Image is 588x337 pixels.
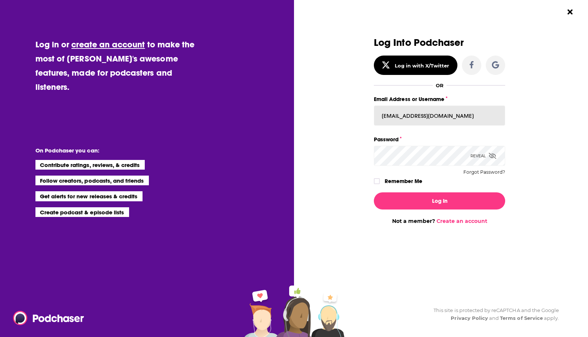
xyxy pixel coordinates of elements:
[436,82,444,88] div: OR
[13,311,85,325] img: Podchaser - Follow, Share and Rate Podcasts
[374,135,505,144] label: Password
[500,315,543,321] a: Terms of Service
[451,315,488,321] a: Privacy Policy
[563,5,577,19] button: Close Button
[374,218,505,224] div: Not a member?
[35,191,143,201] li: Get alerts for new releases & credits
[395,63,450,69] div: Log in with X/Twitter
[437,218,487,224] a: Create an account
[35,207,129,217] li: Create podcast & episode lists
[470,146,496,166] div: Reveal
[374,56,457,75] button: Log in with X/Twitter
[374,105,505,126] input: Email Address or Username
[13,311,79,325] a: Podchaser - Follow, Share and Rate Podcasts
[374,37,505,48] h3: Log Into Podchaser
[374,192,505,210] button: Log In
[35,160,145,170] li: Contribute ratings, reviews, & credits
[463,170,505,175] button: Forgot Password?
[385,176,422,186] label: Remember Me
[35,176,149,185] li: Follow creators, podcasts, and friends
[71,39,145,50] a: create an account
[35,147,185,154] li: On Podchaser you can:
[374,94,505,104] label: Email Address or Username
[428,306,559,322] div: This site is protected by reCAPTCHA and the Google and apply.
